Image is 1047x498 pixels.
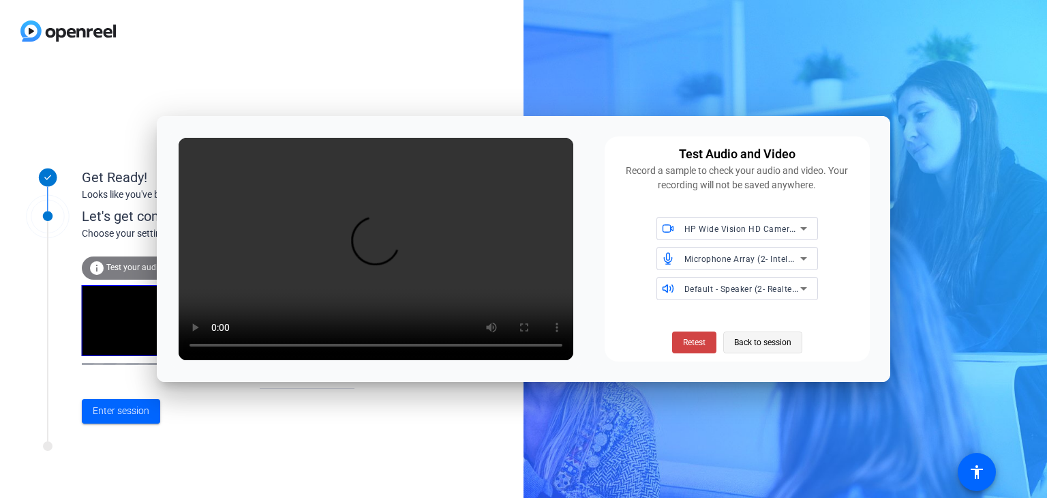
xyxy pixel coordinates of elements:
[969,464,985,480] mat-icon: accessibility
[684,223,846,234] span: HP Wide Vision HD Camera (05c8:0b04)
[684,253,997,264] span: Microphone Array (2- Intel® Smart Sound Technology for Digital Microphones)
[82,226,382,241] div: Choose your settings
[82,167,354,188] div: Get Ready!
[679,145,795,164] div: Test Audio and Video
[672,332,716,353] button: Retest
[734,329,791,355] span: Back to session
[82,206,382,226] div: Let's get connected.
[683,336,705,349] span: Retest
[82,188,354,202] div: Looks like you've been invited to join
[684,283,837,294] span: Default - Speaker (2- Realtek(R) Audio)
[106,263,201,272] span: Test your audio and video
[89,260,105,276] mat-icon: info
[723,332,802,353] button: Back to session
[613,164,861,192] div: Record a sample to check your audio and video. Your recording will not be saved anywhere.
[93,404,149,418] span: Enter session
